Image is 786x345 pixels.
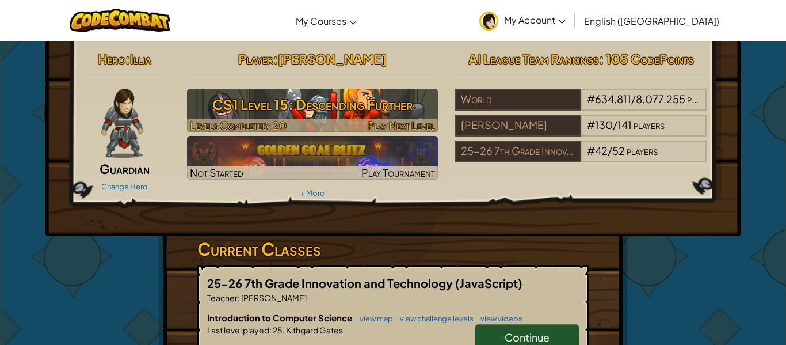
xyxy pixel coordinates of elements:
a: English ([GEOGRAPHIC_DATA]) [578,5,725,36]
a: 25-26 7th Grade Innovation and Technology#42/52players [455,151,707,165]
h3: CS1 Level 15: Descending Further [187,92,438,117]
a: World#634,811/8,077,255players [455,100,707,113]
span: 25-26 7th Grade Innovation and Technology [207,276,455,290]
span: Last level played [207,325,269,335]
img: CodeCombat logo [70,9,170,32]
span: / [613,118,617,131]
span: / [631,92,636,105]
span: Levels Completed: 20 [190,119,287,132]
a: My Account [474,2,571,39]
span: My Courses [296,15,346,27]
a: view map [354,314,393,323]
span: # [587,144,595,157]
a: Not StartedPlay Tournament [187,136,438,180]
img: Golden Goal [187,136,438,180]
span: AI League Team Rankings [468,51,599,67]
span: [PERSON_NAME] [278,51,387,67]
a: Play Next Level [187,89,438,132]
span: 8,077,255 [636,92,685,105]
span: Illia [130,51,151,67]
span: Kithgard Gates [285,325,343,335]
span: Play Tournament [361,166,435,179]
span: Guardian [100,161,150,177]
span: 52 [612,144,625,157]
a: view challenge levels [394,314,474,323]
span: Not Started [190,166,243,179]
span: players [687,92,718,105]
span: # [587,118,595,131]
span: players [627,144,658,157]
span: players [634,118,665,131]
span: Introduction to Computer Science [207,312,354,323]
h3: Current Classes [197,236,589,262]
span: 25. [272,325,285,335]
span: [PERSON_NAME] [240,293,307,303]
span: : [273,51,278,67]
span: : [238,293,240,303]
span: Player [238,51,273,67]
a: view videos [475,314,522,323]
a: Change Hero [101,182,148,191]
span: : 105 CodePoints [599,51,694,67]
span: Play Next Level [368,119,435,132]
img: guardian-pose.png [101,89,143,158]
a: [PERSON_NAME]#130/141players [455,126,707,139]
a: My Courses [290,5,363,36]
span: My Account [504,14,566,26]
span: 634,811 [595,92,631,105]
span: / [608,144,612,157]
div: 25-26 7th Grade Innovation and Technology [455,141,581,162]
a: + More [300,188,325,198]
span: : [269,325,272,335]
div: World [455,89,581,111]
span: English ([GEOGRAPHIC_DATA]) [584,15,719,27]
span: Hero [98,51,125,67]
img: CS1 Level 15: Descending Further [187,89,438,132]
img: avatar [479,12,498,31]
span: 141 [617,118,632,131]
span: : [125,51,130,67]
span: 42 [595,144,608,157]
span: 130 [595,118,613,131]
span: # [587,92,595,105]
span: (JavaScript) [455,276,522,290]
span: Teacher [207,293,238,303]
div: [PERSON_NAME] [455,115,581,137]
span: Continue [505,331,550,344]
